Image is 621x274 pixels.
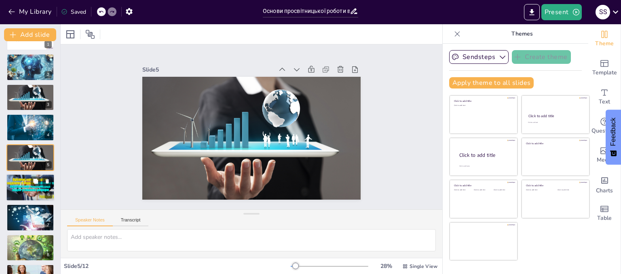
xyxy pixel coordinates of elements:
div: Get real-time input from your audience [588,112,621,141]
button: Transcript [113,217,149,226]
div: Click to add text [454,105,512,107]
div: Click to add body [459,165,510,167]
div: https://cdn.sendsteps.com/images/logo/sendsteps_logo_white.pnghttps://cdn.sendsteps.com/images/lo... [6,174,55,201]
div: S S [596,5,610,19]
div: Slide 5 [265,106,376,189]
button: Feedback - Show survey [606,110,621,164]
div: https://cdn.sendsteps.com/images/logo/sendsteps_logo_white.pnghttps://cdn.sendsteps.com/images/lo... [6,144,54,171]
div: Click to add text [558,189,583,191]
button: Add slide [4,28,56,41]
button: My Library [6,5,55,18]
div: 2 [44,71,52,78]
span: Template [592,68,617,77]
button: Create theme [512,50,571,64]
div: Click to add text [454,189,472,191]
button: Duplicate Slide [31,176,40,186]
span: Single View [410,263,437,270]
div: Add text boxes [588,82,621,112]
span: Charts [596,186,613,195]
button: Sendsteps [449,50,509,64]
div: 28 % [376,262,396,270]
button: Apply theme to all slides [449,77,534,89]
div: 7 [44,221,52,229]
button: Delete Slide [42,176,52,186]
span: Position [85,30,95,39]
span: Text [599,97,610,106]
span: Theme [595,39,614,48]
div: Slide 5 / 12 [64,262,291,270]
div: 8 [6,234,54,261]
p: Generated with [URL] [9,40,52,42]
div: Click to add text [526,189,551,191]
div: https://cdn.sendsteps.com/images/logo/sendsteps_logo_white.pnghttps://cdn.sendsteps.com/images/lo... [6,114,54,141]
div: Click to add title [454,184,512,187]
button: Export to PowerPoint [524,4,540,20]
p: Themes [464,24,580,44]
div: Change the overall theme [588,24,621,53]
div: Click to add title [454,99,512,103]
button: S S [596,4,610,20]
div: https://cdn.sendsteps.com/images/logo/sendsteps_logo_white.pnghttps://cdn.sendsteps.com/images/lo... [6,204,54,231]
div: 8 [44,251,52,259]
div: https://cdn.sendsteps.com/images/logo/sendsteps_logo_white.pnghttps://cdn.sendsteps.com/images/lo... [6,54,54,80]
div: Add charts and graphs [588,170,621,199]
div: 6 [45,191,52,198]
button: Speaker Notes [67,217,113,226]
span: Feedback [610,118,617,146]
span: Questions [591,126,618,135]
div: 1 [44,41,52,48]
div: Click to add title [459,152,511,159]
button: Present [541,4,582,20]
div: Click to add text [474,189,492,191]
div: Add images, graphics, shapes or video [588,141,621,170]
div: Layout [64,28,77,41]
div: Click to add text [494,189,512,191]
input: Insert title [263,5,350,17]
div: https://cdn.sendsteps.com/images/logo/sendsteps_logo_white.pnghttps://cdn.sendsteps.com/images/lo... [6,84,54,111]
div: 5 [44,161,52,169]
div: Add a table [588,199,621,228]
div: Click to add title [526,141,584,145]
div: Click to add text [528,122,582,124]
span: Table [597,214,612,223]
div: Saved [61,8,86,16]
div: Click to add title [528,114,582,118]
div: Add ready made slides [588,53,621,82]
div: 3 [44,101,52,108]
div: Click to add title [526,184,584,187]
div: 4 [44,131,52,139]
span: Media [597,156,613,164]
